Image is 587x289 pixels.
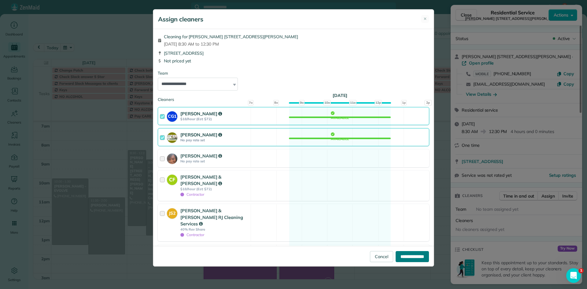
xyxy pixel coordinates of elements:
[180,174,222,187] strong: [PERSON_NAME] & [PERSON_NAME]
[423,16,427,22] span: ✕
[158,70,429,76] div: Team
[180,192,204,197] span: Contractor
[180,187,249,191] strong: $18/hour (Est: $72)
[180,132,222,138] strong: [PERSON_NAME]
[180,153,222,159] strong: [PERSON_NAME]
[158,97,429,98] div: Cleaners
[167,175,177,183] strong: CF
[579,268,584,273] span: 1
[164,41,298,47] span: [DATE] 8:30 AM to 12:30 PM
[158,50,429,56] div: [STREET_ADDRESS]
[158,15,203,24] h5: Assign cleaners
[180,117,249,121] strong: $18/hour (Est: $72)
[370,251,393,262] a: Cancel
[167,208,177,217] strong: JS2
[180,227,249,232] strong: 40% Rev Share
[180,159,249,163] strong: No pay rate set
[180,208,243,227] strong: [PERSON_NAME] & [PERSON_NAME] RJ Cleaning Services
[180,232,204,237] span: Contractor
[180,111,222,117] strong: [PERSON_NAME]
[167,111,177,120] strong: CG1
[566,268,581,283] iframe: Intercom live chat
[180,138,249,142] strong: No pay rate set
[164,34,298,40] span: Cleaning for [PERSON_NAME] [STREET_ADDRESS][PERSON_NAME]
[158,58,429,64] div: Not priced yet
